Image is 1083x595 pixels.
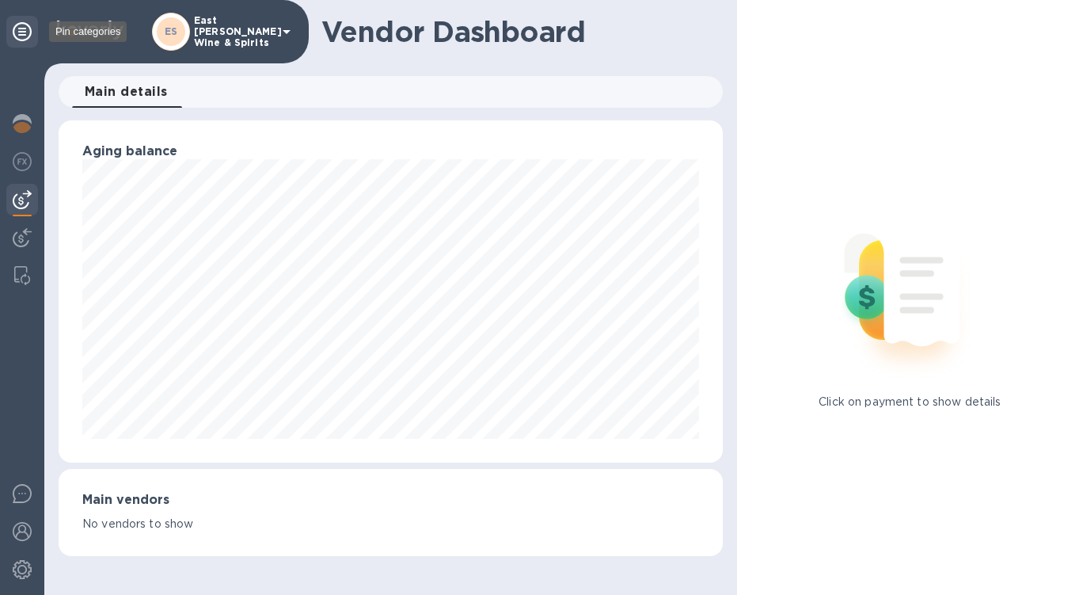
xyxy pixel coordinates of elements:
b: ES [165,25,178,37]
h1: Vendor Dashboard [321,15,712,48]
h3: Main vendors [82,493,699,508]
p: No vendors to show [82,516,699,532]
span: Main details [85,81,168,103]
h3: Aging balance [82,144,699,159]
p: East [PERSON_NAME] Wine & Spirits [194,15,273,48]
p: Click on payment to show details [819,394,1001,410]
img: Logo [57,21,123,40]
img: Foreign exchange [13,152,32,171]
